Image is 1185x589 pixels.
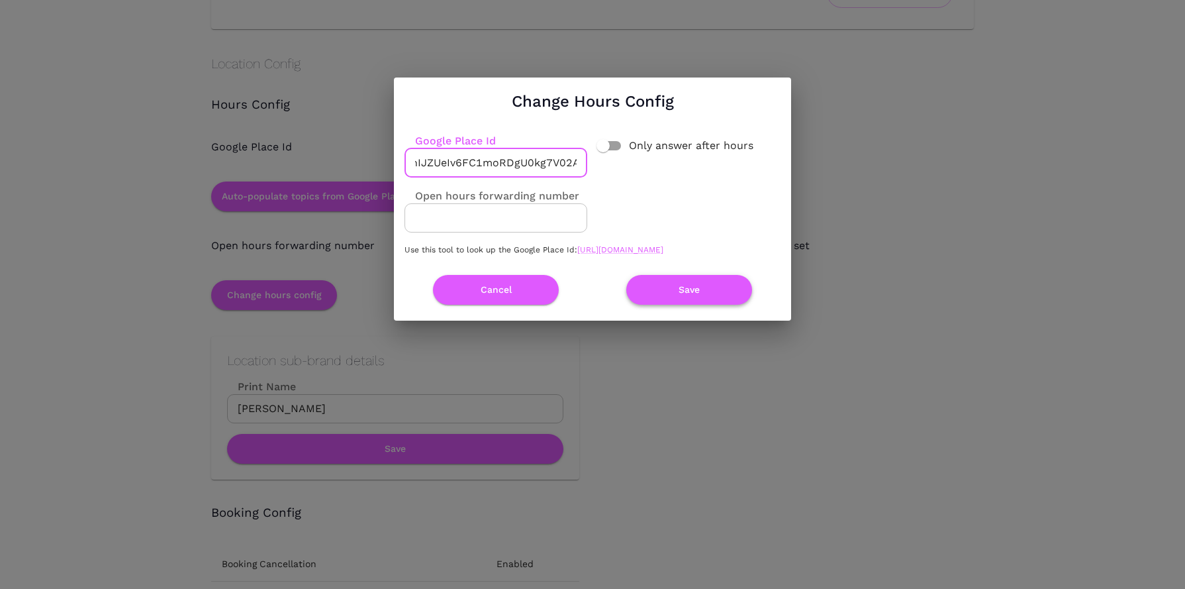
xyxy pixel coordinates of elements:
button: Cancel [433,275,559,305]
p: Use this tool to look up the Google Place Id: [404,243,781,256]
label: Open hours forwarding number [404,188,579,203]
label: Google Place Id [404,133,496,148]
span: Only answer after hours [629,138,753,154]
button: Save [626,275,752,305]
a: [URL][DOMAIN_NAME] [577,245,663,254]
h1: Change Hours Config [512,88,674,115]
